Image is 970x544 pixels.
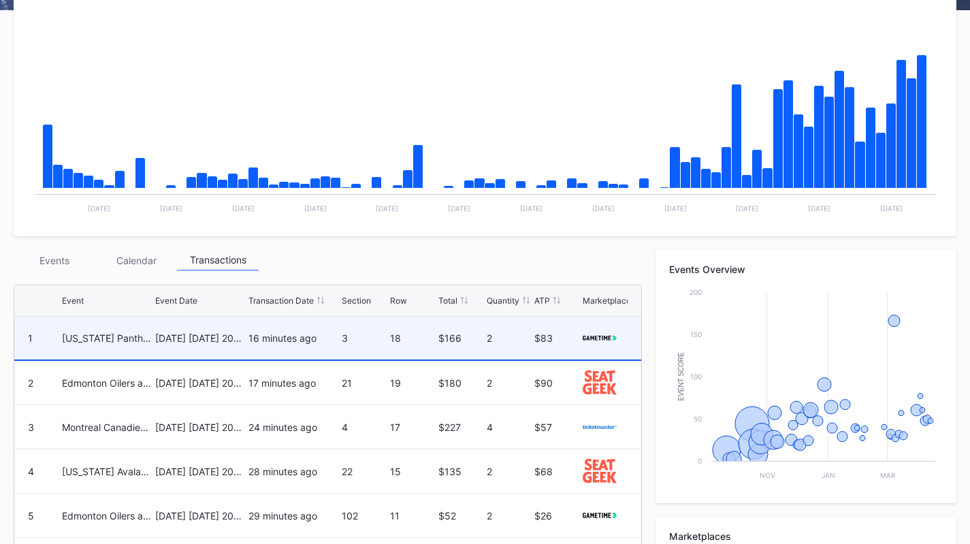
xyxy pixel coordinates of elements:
[534,377,579,389] div: $90
[248,510,338,522] div: 29 minutes ago
[690,288,702,296] text: 200
[438,510,483,522] div: $52
[534,332,579,344] div: $83
[583,336,616,341] img: gametime.svg
[438,377,483,389] div: $180
[808,204,830,212] text: [DATE]
[28,377,33,389] div: 2
[698,457,702,465] text: 0
[534,295,550,306] div: ATP
[342,466,387,477] div: 22
[487,377,532,389] div: 2
[248,377,338,389] div: 17 minutes ago
[448,204,470,212] text: [DATE]
[487,421,532,433] div: 4
[583,425,616,430] img: ticketmaster.svg
[28,332,33,344] div: 1
[487,295,519,306] div: Quantity
[690,330,702,338] text: 150
[342,332,387,344] div: 3
[438,332,483,344] div: $166
[487,466,532,477] div: 2
[155,377,245,389] div: [DATE] [DATE] 2025
[390,421,435,433] div: 17
[62,466,152,477] div: [US_STATE] Avalanche at [US_STATE] Devils
[342,377,387,389] div: 21
[155,332,245,344] div: [DATE] [DATE] 2025
[342,295,371,306] div: Section
[583,513,616,518] img: gametime.svg
[342,510,387,522] div: 102
[160,204,182,212] text: [DATE]
[736,204,758,212] text: [DATE]
[694,415,702,423] text: 50
[583,370,616,394] img: seatGeek.svg
[669,530,943,542] div: Marketplaces
[669,285,942,490] svg: Chart title
[232,204,255,212] text: [DATE]
[520,204,543,212] text: [DATE]
[438,295,457,306] div: Total
[88,204,110,212] text: [DATE]
[534,466,579,477] div: $68
[690,372,702,381] text: 100
[62,377,152,389] div: Edmonton Oilers at [US_STATE] Devils
[62,295,84,306] div: Event
[390,295,407,306] div: Row
[248,466,338,477] div: 28 minutes ago
[390,332,435,344] div: 18
[438,466,483,477] div: $135
[664,204,687,212] text: [DATE]
[822,471,835,479] text: Jan
[534,510,579,522] div: $26
[248,332,338,344] div: 16 minutes ago
[155,295,197,306] div: Event Date
[62,421,152,433] div: Montreal Canadiens at [US_STATE] Devils
[28,466,34,477] div: 4
[155,421,245,433] div: [DATE] [DATE] 2025
[248,421,338,433] div: 24 minutes ago
[669,263,943,275] div: Events Overview
[304,204,327,212] text: [DATE]
[28,421,34,433] div: 3
[14,250,95,271] div: Events
[376,204,398,212] text: [DATE]
[390,466,435,477] div: 15
[27,18,943,223] svg: Chart title
[592,204,615,212] text: [DATE]
[677,352,685,401] text: Event Score
[155,510,245,522] div: [DATE] [DATE] 2025
[95,250,177,271] div: Calendar
[583,295,631,306] div: Marketplace
[487,332,532,344] div: 2
[534,421,579,433] div: $57
[438,421,483,433] div: $227
[62,510,152,522] div: Edmonton Oilers at [US_STATE] Devils
[390,510,435,522] div: 11
[155,466,245,477] div: [DATE] [DATE] 2025
[880,204,903,212] text: [DATE]
[880,471,896,479] text: Mar
[487,510,532,522] div: 2
[62,332,152,344] div: [US_STATE] Panthers at [US_STATE] Devils
[28,510,34,522] div: 5
[760,471,775,479] text: Nov
[390,377,435,389] div: 19
[342,421,387,433] div: 4
[583,459,616,483] img: seatGeek.svg
[248,295,314,306] div: Transaction Date
[177,250,259,271] div: Transactions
